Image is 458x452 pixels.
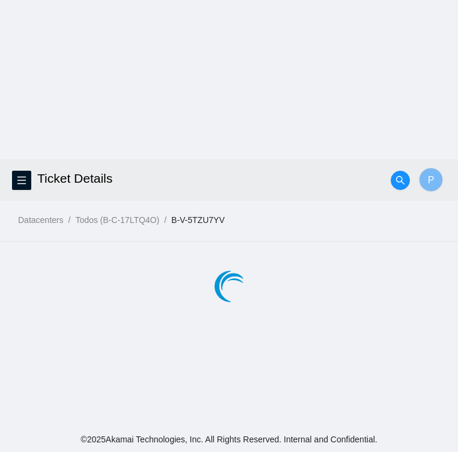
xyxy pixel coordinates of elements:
a: Datacenters [18,215,63,225]
button: menu [12,171,31,190]
a: B-V-5TZU7YV [171,215,225,225]
a: Todos (B-C-17LTQ4O) [75,215,159,225]
span: P [428,173,435,188]
button: search [391,171,410,190]
span: / [164,215,166,225]
h2: Ticket Details [37,159,341,198]
span: search [391,176,409,185]
span: / [68,215,70,225]
span: menu [13,176,31,185]
button: P [419,168,443,192]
